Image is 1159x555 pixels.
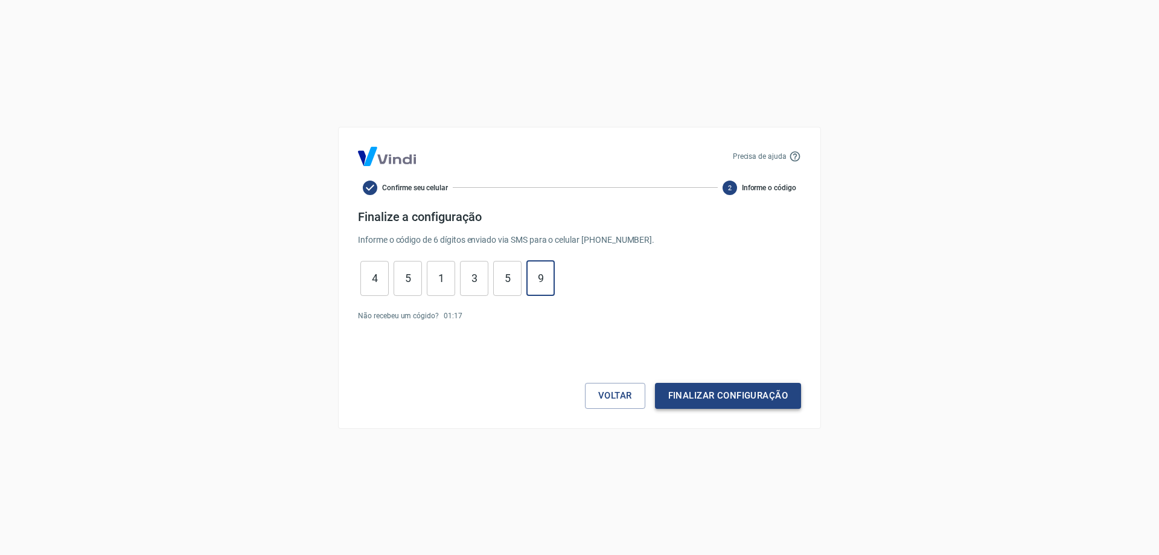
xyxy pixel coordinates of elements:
text: 2 [728,184,732,191]
span: Confirme seu celular [382,182,448,193]
img: Logo Vind [358,147,416,166]
p: Precisa de ajuda [733,151,787,162]
p: 01 : 17 [444,310,462,321]
button: Finalizar configuração [655,383,801,408]
p: Não recebeu um cógido? [358,310,439,321]
p: Informe o código de 6 dígitos enviado via SMS para o celular [PHONE_NUMBER] . [358,234,801,246]
span: Informe o código [742,182,796,193]
button: Voltar [585,383,645,408]
h4: Finalize a configuração [358,210,801,224]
